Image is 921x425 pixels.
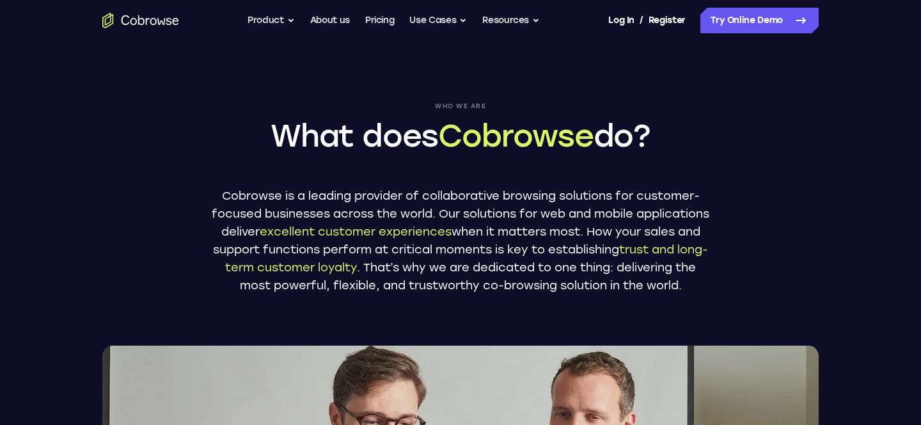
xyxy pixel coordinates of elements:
h1: What does do? [211,115,710,156]
a: Register [649,8,686,33]
span: Who we are [211,102,710,110]
span: Cobrowse [438,117,593,154]
a: Try Online Demo [700,8,819,33]
button: Use Cases [409,8,467,33]
span: / [640,13,643,28]
a: Pricing [365,8,395,33]
a: Log In [608,8,634,33]
a: About us [310,8,350,33]
span: excellent customer experiences [260,225,452,239]
a: Go to the home page [102,13,179,28]
button: Resources [482,8,540,33]
button: Product [248,8,295,33]
p: Cobrowse is a leading provider of collaborative browsing solutions for customer-focused businesse... [211,187,710,294]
